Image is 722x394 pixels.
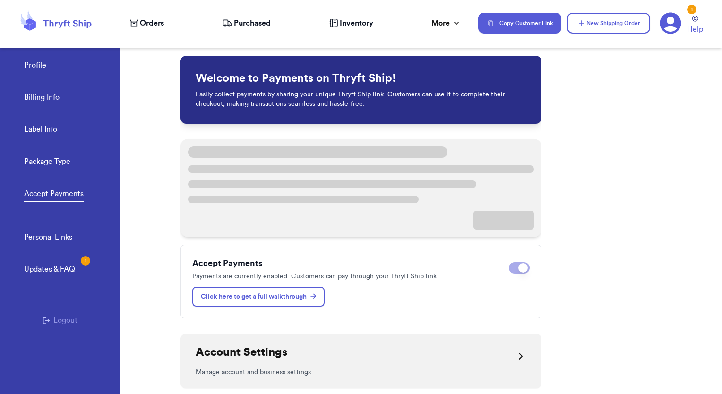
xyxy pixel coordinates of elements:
a: Click here to get a full walkthrough [192,287,325,307]
a: 1 [660,12,681,34]
div: 1 [687,5,696,14]
a: Updates & FAQ1 [24,264,75,277]
h2: Account Settings [196,345,287,360]
h3: Accept Payments [192,257,501,270]
a: Package Type [24,156,70,169]
button: Copy Customer Link [478,13,561,34]
span: Inventory [340,17,373,29]
button: New Shipping Order [567,13,650,34]
a: Orders [130,17,164,29]
span: Help [687,24,703,35]
span: Purchased [234,17,271,29]
div: Updates & FAQ [24,264,75,275]
a: Personal Links [24,231,72,245]
p: Easily collect payments by sharing your unique Thryft Ship link. Customers can use it to complete... [196,90,526,109]
h1: Welcome to Payments on Thryft Ship! [196,71,526,86]
a: Help [687,16,703,35]
div: More [431,17,461,29]
a: Accept Payments [24,188,84,202]
a: Profile [24,60,46,73]
a: Purchased [222,17,271,29]
a: Inventory [329,17,373,29]
p: Payments are currently enabled. Customers can pay through your Thryft Ship link. [192,272,501,281]
div: 1 [81,256,90,266]
a: Billing Info [24,92,60,105]
p: Manage account and business settings. [196,368,526,377]
span: Orders [140,17,164,29]
button: Logout [43,315,77,326]
p: Click here to get a full walkthrough [201,292,316,301]
a: Label Info [24,124,57,137]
